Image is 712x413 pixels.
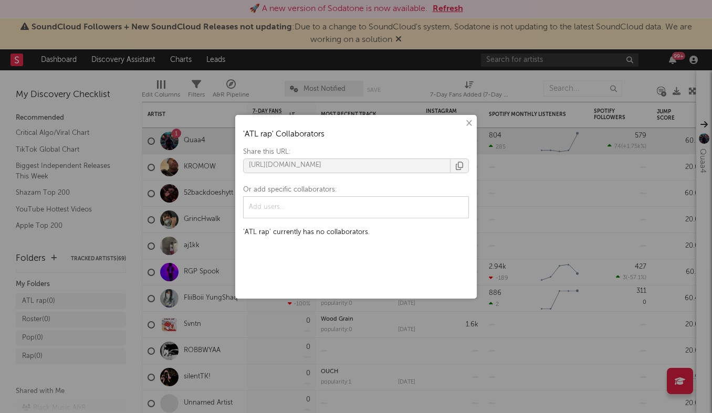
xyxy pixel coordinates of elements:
[243,146,469,158] div: Share this URL:
[243,226,469,239] div: ' ATL rap ' currently has no collaborators.
[463,118,474,129] button: ×
[243,128,469,141] h3: ' ATL rap ' Collaborators
[243,184,469,196] div: Or add specific collaborators:
[246,199,322,215] input: Add users...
